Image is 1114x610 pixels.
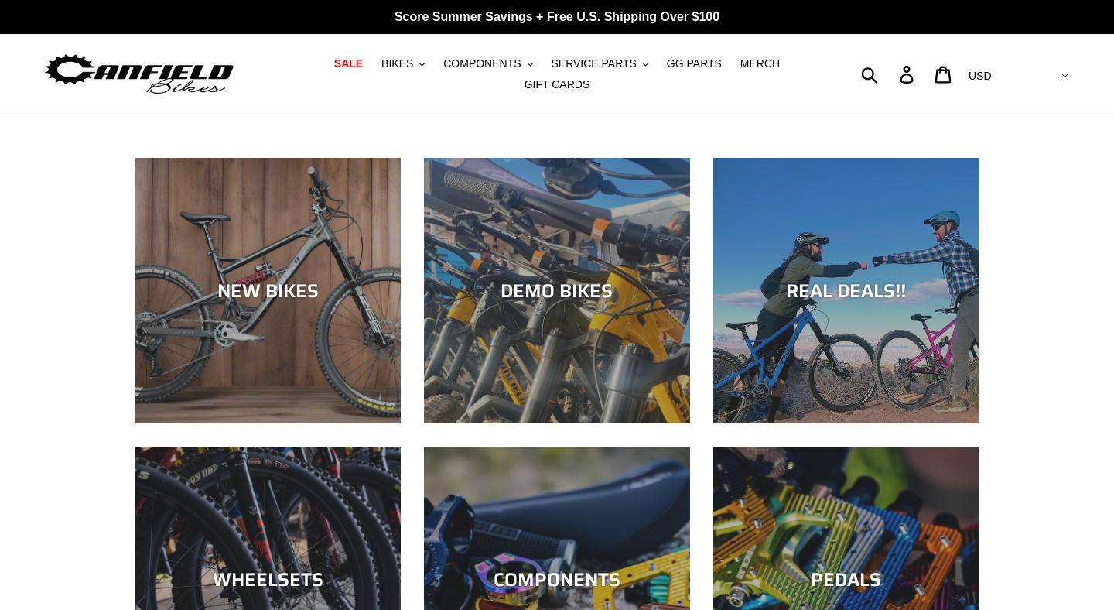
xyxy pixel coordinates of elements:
[713,569,979,591] div: PEDALS
[135,279,401,302] div: NEW BIKES
[326,53,371,74] a: SALE
[443,57,521,70] span: COMPONENTS
[334,57,363,70] span: SALE
[135,569,401,591] div: WHEELSETS
[659,53,730,74] a: GG PARTS
[381,57,413,70] span: BIKES
[713,158,979,423] a: REAL DEALS!!
[870,57,909,91] input: Search
[43,50,236,99] img: Canfield Bikes
[543,53,655,74] button: SERVICE PARTS
[135,158,401,423] a: NEW BIKES
[733,53,788,74] a: MERCH
[713,279,979,302] div: REAL DEALS!!
[436,53,540,74] button: COMPONENTS
[551,57,636,70] span: SERVICE PARTS
[525,78,590,91] span: GIFT CARDS
[517,74,598,95] a: GIFT CARDS
[424,279,689,302] div: DEMO BIKES
[667,57,722,70] span: GG PARTS
[424,158,689,423] a: DEMO BIKES
[374,53,432,74] button: BIKES
[424,569,689,591] div: COMPONENTS
[740,57,780,70] span: MERCH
